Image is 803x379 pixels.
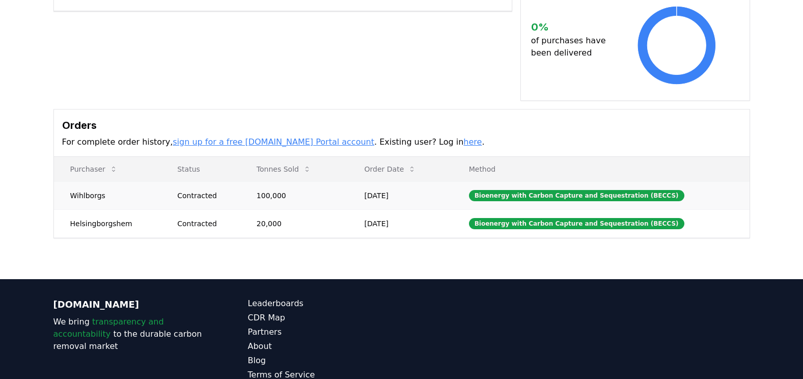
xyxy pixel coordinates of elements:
[531,35,614,59] p: of purchases have been delivered
[248,159,319,179] button: Tonnes Sold
[463,137,482,147] a: here
[177,191,232,201] div: Contracted
[54,181,161,209] td: Wihlborgs
[248,340,402,353] a: About
[469,190,684,201] div: Bioenergy with Carbon Capture and Sequestration (BECCS)
[248,326,402,338] a: Partners
[469,218,684,229] div: Bioenergy with Carbon Capture and Sequestration (BECCS)
[173,137,374,147] a: sign up for a free [DOMAIN_NAME] Portal account
[62,136,741,148] p: For complete order history, . Existing user? Log in .
[248,355,402,367] a: Blog
[53,316,207,353] p: We bring to the durable carbon removal market
[62,118,741,133] h3: Orders
[53,297,207,312] p: [DOMAIN_NAME]
[240,181,348,209] td: 100,000
[348,209,453,237] td: [DATE]
[62,159,126,179] button: Purchaser
[53,317,164,339] span: transparency and accountability
[248,297,402,310] a: Leaderboards
[531,19,614,35] h3: 0 %
[169,164,232,174] p: Status
[461,164,741,174] p: Method
[348,181,453,209] td: [DATE]
[248,312,402,324] a: CDR Map
[356,159,425,179] button: Order Date
[177,219,232,229] div: Contracted
[240,209,348,237] td: 20,000
[54,209,161,237] td: Helsingborgshem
